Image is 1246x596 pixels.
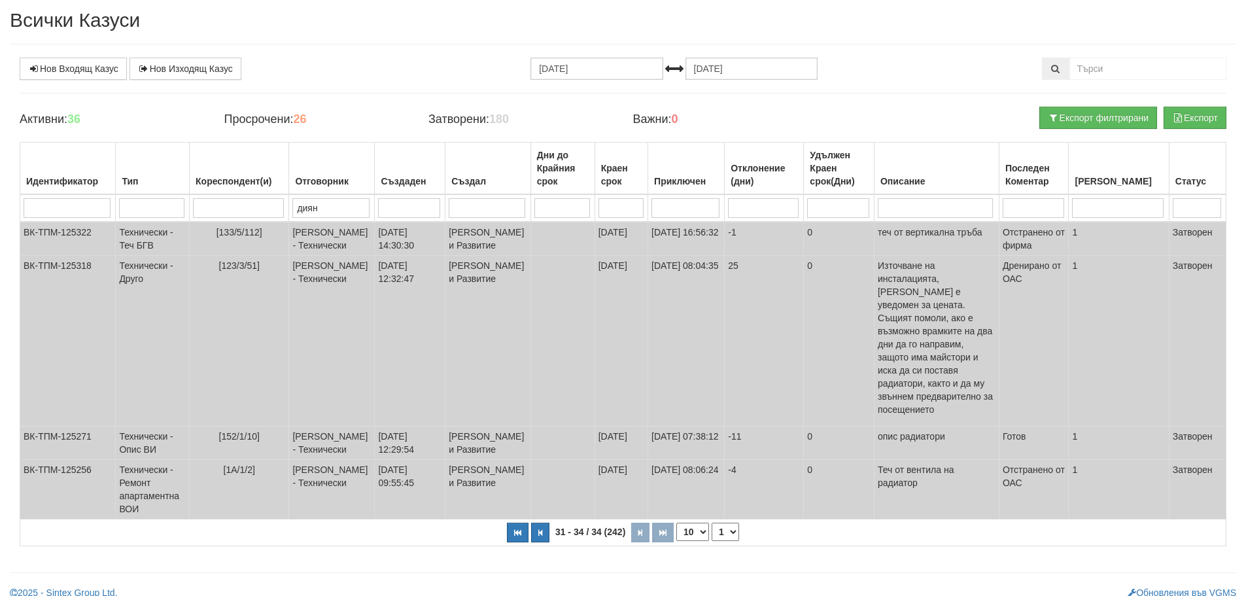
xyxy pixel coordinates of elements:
[1003,465,1065,488] span: Отстранено от ОАС
[428,113,613,126] h4: Затворени:
[531,523,549,542] button: Предишна страница
[445,256,531,427] td: [PERSON_NAME] и Развитие
[20,58,127,80] a: Нов Входящ Казус
[116,427,190,460] td: Технически - Опис ВИ
[507,523,528,542] button: Първа страница
[20,222,116,256] td: ВК-ТПМ-125322
[595,143,648,195] th: Краен срок: No sort applied, activate to apply an ascending sort
[648,427,725,460] td: [DATE] 07:38:12
[1069,143,1169,195] th: Брой Файлове: No sort applied, activate to apply an ascending sort
[219,260,260,271] span: [123/3/51]
[804,143,874,195] th: Удължен Краен срок(Дни): No sort applied, activate to apply an ascending sort
[676,523,709,541] select: Брой редове на страница
[651,172,721,190] div: Приключен
[10,9,1236,31] h2: Всички Казуси
[725,143,804,195] th: Отклонение (дни): No sort applied, activate to apply an ascending sort
[1069,427,1169,460] td: 1
[1169,143,1226,195] th: Статус: No sort applied, activate to apply an ascending sort
[449,172,527,190] div: Създал
[1072,172,1165,190] div: [PERSON_NAME]
[190,143,289,195] th: Кореспондент(и): No sort applied, activate to apply an ascending sort
[375,143,445,195] th: Създаден: No sort applied, activate to apply an ascending sort
[725,427,804,460] td: -11
[20,427,116,460] td: ВК-ТПМ-125271
[648,143,725,195] th: Приключен: No sort applied, activate to apply an ascending sort
[804,460,874,519] td: 0
[378,172,441,190] div: Създаден
[289,460,375,519] td: [PERSON_NAME] - Технически
[1069,222,1169,256] td: 1
[375,256,445,427] td: [DATE] 12:32:47
[648,256,725,427] td: [DATE] 08:04:35
[1169,222,1226,256] td: Затворен
[1164,107,1226,129] button: Експорт
[1003,227,1065,251] span: Отстранено от фирма
[1003,159,1065,190] div: Последен Коментар
[1069,256,1169,427] td: 1
[20,113,204,126] h4: Активни:
[116,222,190,256] td: Технически - Теч БГВ
[224,465,255,475] span: [1А/1/2]
[116,460,190,519] td: Технически - Ремонт апартаментна ВОИ
[807,146,871,190] div: Удължен Краен срок(Дни)
[874,143,999,195] th: Описание: No sort applied, activate to apply an ascending sort
[534,146,591,190] div: Дни до Крайния срок
[1169,256,1226,427] td: Затворен
[552,527,629,537] span: 31 - 34 / 34 (242)
[116,143,190,195] th: Тип: No sort applied, activate to apply an ascending sort
[595,222,648,256] td: [DATE]
[878,430,995,443] p: опис радиатори
[375,222,445,256] td: [DATE] 14:30:30
[1173,172,1222,190] div: Статус
[445,222,531,256] td: [PERSON_NAME] и Развитие
[648,460,725,519] td: [DATE] 08:06:24
[289,143,375,195] th: Отговорник: No sort applied, activate to apply an ascending sort
[804,427,874,460] td: 0
[999,143,1069,195] th: Последен Коментар: No sort applied, activate to apply an ascending sort
[725,460,804,519] td: -4
[489,113,509,126] b: 180
[725,256,804,427] td: 25
[598,159,644,190] div: Краен срок
[878,463,995,489] p: Теч от вентила на радиатор
[652,523,674,542] button: Последна страница
[632,113,817,126] h4: Важни:
[530,143,595,195] th: Дни до Крайния срок: No sort applied, activate to apply an ascending sort
[878,259,995,416] p: Източване на инсталацията, [PERSON_NAME] е уведомен за цената. Същият помоли, ако е възможно врам...
[293,113,306,126] b: 26
[1069,460,1169,519] td: 1
[595,256,648,427] td: [DATE]
[725,222,804,256] td: -1
[595,427,648,460] td: [DATE]
[1003,260,1061,284] span: Дренирано от ОАС
[878,172,995,190] div: Описание
[219,431,260,442] span: [152/1/10]
[67,113,80,126] b: 36
[216,227,262,237] span: [133/5/112]
[193,172,285,190] div: Кореспондент(и)
[119,172,186,190] div: Тип
[878,226,995,239] p: теч от вертикална тръба
[445,143,531,195] th: Създал: No sort applied, activate to apply an ascending sort
[224,113,408,126] h4: Просрочени:
[289,256,375,427] td: [PERSON_NAME] - Технически
[20,143,116,195] th: Идентификатор: No sort applied, activate to apply an ascending sort
[445,427,531,460] td: [PERSON_NAME] и Развитие
[130,58,241,80] a: Нов Изходящ Казус
[595,460,648,519] td: [DATE]
[116,256,190,427] td: Технически - Друго
[804,256,874,427] td: 0
[728,159,800,190] div: Отклонение (дни)
[20,256,116,427] td: ВК-ТПМ-125318
[1169,460,1226,519] td: Затворен
[804,222,874,256] td: 0
[1039,107,1157,129] button: Експорт филтрирани
[445,460,531,519] td: [PERSON_NAME] и Развитие
[672,113,678,126] b: 0
[24,172,112,190] div: Идентификатор
[631,523,649,542] button: Следваща страница
[292,172,371,190] div: Отговорник
[20,460,116,519] td: ВК-ТПМ-125256
[1169,427,1226,460] td: Затворен
[712,523,739,541] select: Страница номер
